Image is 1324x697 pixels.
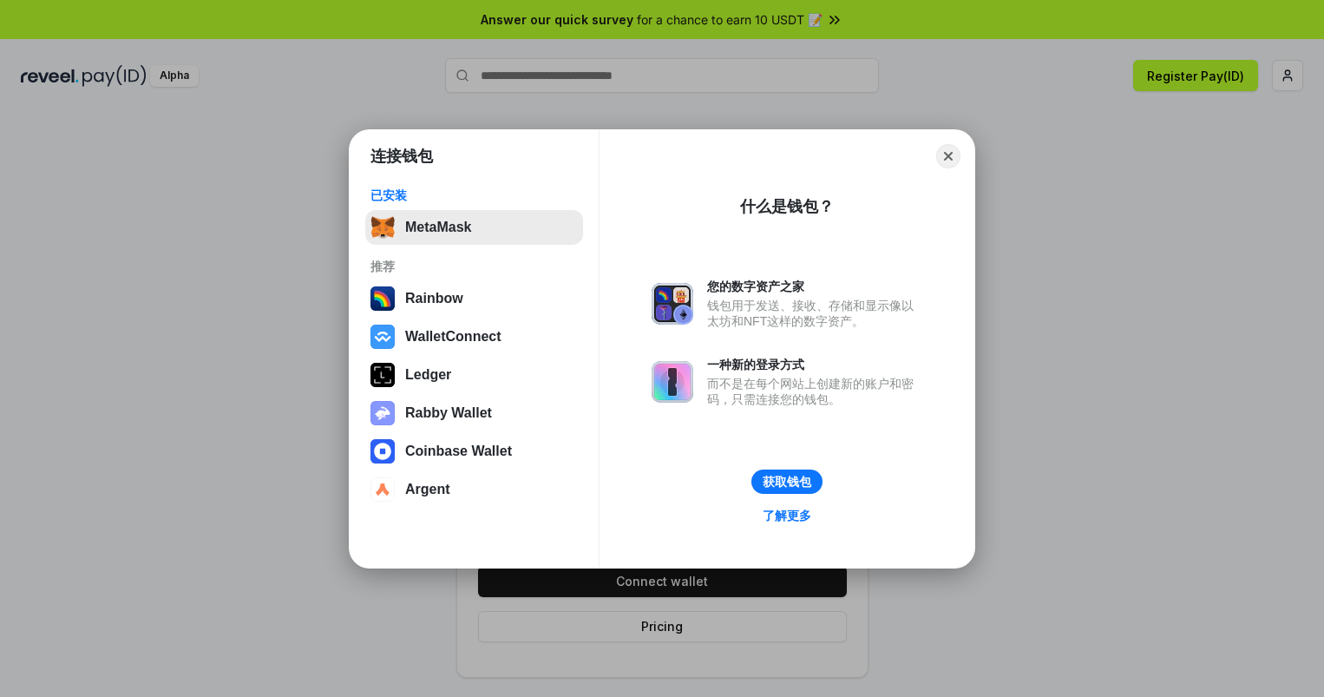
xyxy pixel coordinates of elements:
div: Ledger [405,367,451,383]
img: svg+xml,%3Csvg%20fill%3D%22none%22%20height%3D%2233%22%20viewBox%3D%220%200%2035%2033%22%20width%... [370,215,395,240]
img: svg+xml,%3Csvg%20xmlns%3D%22http%3A%2F%2Fwww.w3.org%2F2000%2Fsvg%22%20width%3D%2228%22%20height%3... [370,363,395,387]
div: 什么是钱包？ [740,196,834,217]
img: svg+xml,%3Csvg%20width%3D%2228%22%20height%3D%2228%22%20viewBox%3D%220%200%2028%2028%22%20fill%3D... [370,477,395,502]
div: 了解更多 [763,508,811,523]
img: svg+xml,%3Csvg%20width%3D%2228%22%20height%3D%2228%22%20viewBox%3D%220%200%2028%2028%22%20fill%3D... [370,325,395,349]
button: Rabby Wallet [365,396,583,431]
button: Close [936,144,960,168]
div: WalletConnect [405,329,501,345]
h1: 连接钱包 [370,146,433,167]
div: MetaMask [405,220,471,235]
div: 您的数字资产之家 [707,279,922,294]
div: 已安装 [370,187,578,203]
div: Rainbow [405,291,463,306]
img: svg+xml,%3Csvg%20xmlns%3D%22http%3A%2F%2Fwww.w3.org%2F2000%2Fsvg%22%20fill%3D%22none%22%20viewBox... [652,283,693,325]
div: Coinbase Wallet [405,444,512,459]
button: Ledger [365,358,583,392]
img: svg+xml,%3Csvg%20width%3D%22120%22%20height%3D%22120%22%20viewBox%3D%220%200%20120%20120%22%20fil... [370,286,395,311]
img: svg+xml,%3Csvg%20xmlns%3D%22http%3A%2F%2Fwww.w3.org%2F2000%2Fsvg%22%20fill%3D%22none%22%20viewBox... [652,361,693,403]
div: 钱包用于发送、接收、存储和显示像以太坊和NFT这样的数字资产。 [707,298,922,329]
button: 获取钱包 [751,470,823,494]
div: 一种新的登录方式 [707,357,922,372]
button: Rainbow [365,281,583,316]
button: WalletConnect [365,319,583,354]
button: MetaMask [365,210,583,245]
div: Argent [405,482,450,497]
a: 了解更多 [752,504,822,527]
div: 推荐 [370,259,578,274]
img: svg+xml,%3Csvg%20xmlns%3D%22http%3A%2F%2Fwww.w3.org%2F2000%2Fsvg%22%20fill%3D%22none%22%20viewBox... [370,401,395,425]
div: 获取钱包 [763,474,811,490]
button: Argent [365,472,583,507]
div: 而不是在每个网站上创建新的账户和密码，只需连接您的钱包。 [707,376,922,407]
div: Rabby Wallet [405,405,492,421]
img: svg+xml,%3Csvg%20width%3D%2228%22%20height%3D%2228%22%20viewBox%3D%220%200%2028%2028%22%20fill%3D... [370,439,395,464]
button: Coinbase Wallet [365,434,583,469]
